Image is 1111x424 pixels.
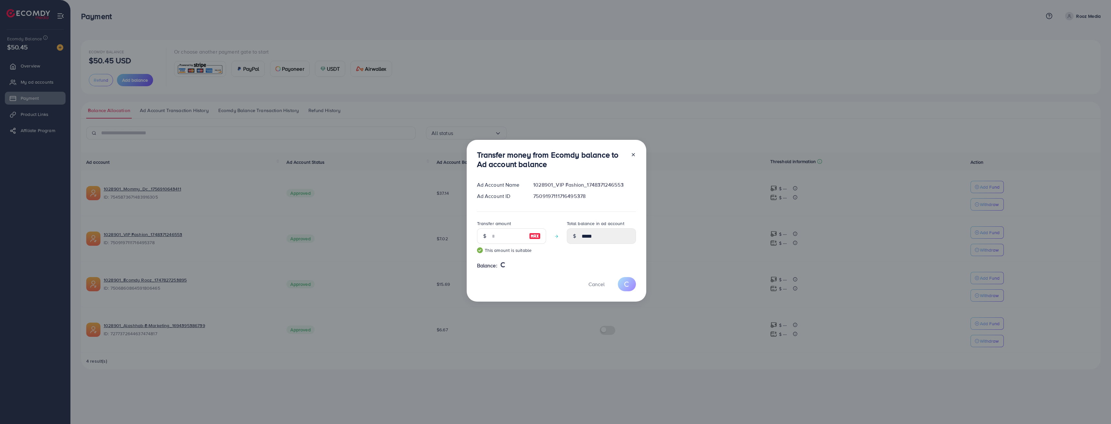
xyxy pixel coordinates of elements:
iframe: Chat [1084,395,1106,419]
div: Ad Account Name [472,181,528,189]
div: 7509197111716495378 [528,192,641,200]
img: image [529,232,541,240]
div: Ad Account ID [472,192,528,200]
span: Balance: [477,262,497,269]
div: 1028901_VIP Fashion_1748371246553 [528,181,641,189]
button: Cancel [580,277,613,291]
h3: Transfer money from Ecomdy balance to Ad account balance [477,150,626,169]
small: This amount is suitable [477,247,546,253]
label: Transfer amount [477,220,511,227]
span: Cancel [588,281,605,288]
img: guide [477,247,483,253]
label: Total balance in ad account [567,220,624,227]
